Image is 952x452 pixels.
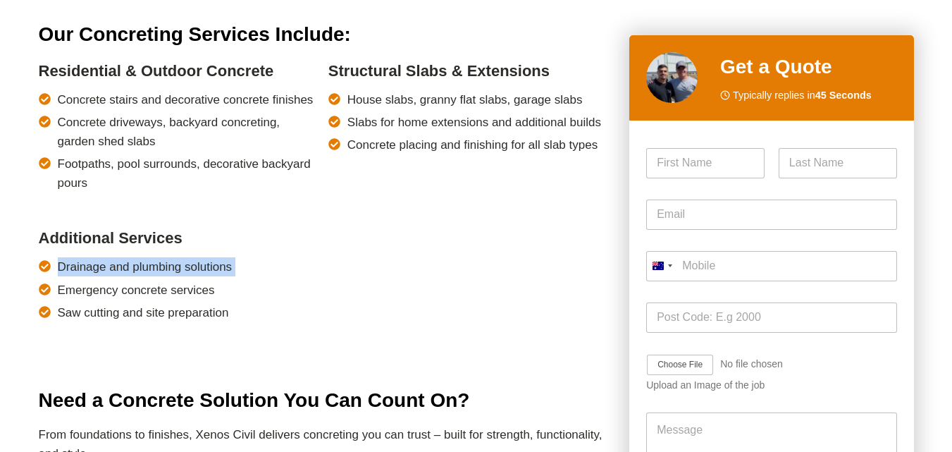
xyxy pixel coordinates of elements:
h4: Residential & Outdoor Concrete [39,59,317,83]
h4: Structural Slabs & Extensions [328,59,607,83]
h2: Get a Quote [720,52,897,82]
h2: Our Concreting Services Include: [39,20,607,49]
span: Slabs for home extensions and additional builds [347,113,601,132]
span: Concrete driveways, backyard concreting, garden shed slabs [58,113,317,151]
button: Selected country [646,251,677,281]
input: Last Name [779,148,897,178]
span: Footpaths, pool surrounds, decorative backyard pours [58,154,317,193]
span: Concrete stairs and decorative concrete finishes [58,90,314,109]
span: Emergency concrete services [58,281,215,300]
input: Post Code: E.g 2000 [646,303,896,333]
span: House slabs, granny flat slabs, garage slabs [347,90,583,109]
span: Saw cutting and site preparation [58,303,229,322]
span: Drainage and plumbing solutions [58,257,233,276]
input: Mobile [646,251,896,281]
span: Concrete placing and finishing for all slab types [347,135,598,154]
input: First Name [646,148,765,178]
strong: Need a Concrete Solution You Can Count On? [39,389,470,411]
span: Typically replies in [733,87,872,104]
div: Upload an Image of the job [646,380,896,392]
h4: Additional Services [39,226,317,250]
input: Email [646,200,896,230]
strong: 45 Seconds [815,90,872,101]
